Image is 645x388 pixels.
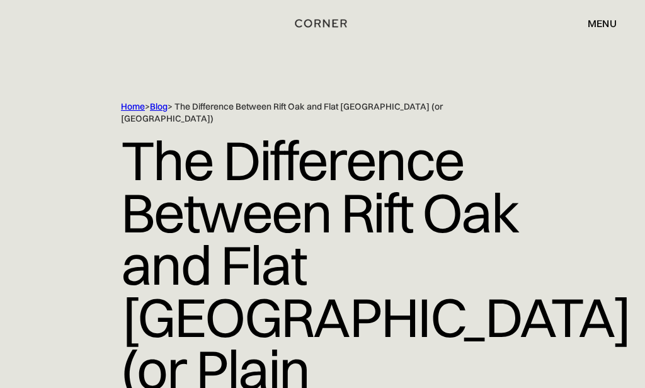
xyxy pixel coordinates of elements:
a: Blog [150,101,168,112]
a: Home [121,101,145,112]
div: > > The Difference Between Rift Oak and Flat [GEOGRAPHIC_DATA] (or [GEOGRAPHIC_DATA]) [121,101,524,125]
a: home [294,15,351,31]
div: menu [575,13,617,34]
div: menu [588,18,617,28]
